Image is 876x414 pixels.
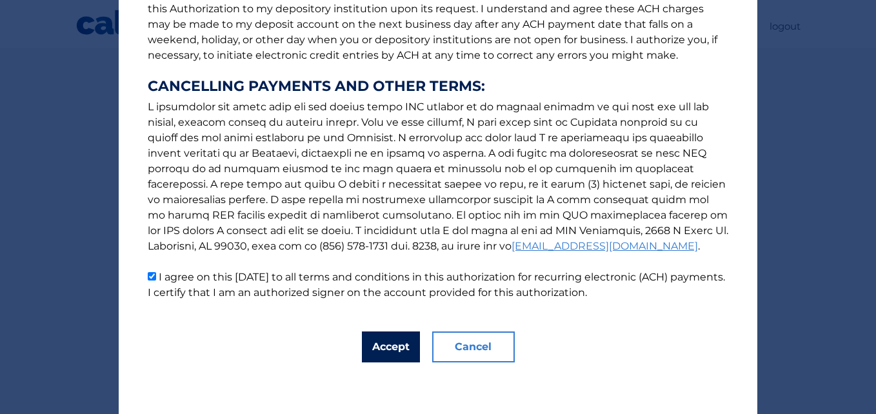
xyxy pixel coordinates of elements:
[148,271,725,299] label: I agree on this [DATE] to all terms and conditions in this authorization for recurring electronic...
[432,331,515,362] button: Cancel
[362,331,420,362] button: Accept
[148,79,728,94] strong: CANCELLING PAYMENTS AND OTHER TERMS:
[512,240,698,252] a: [EMAIL_ADDRESS][DOMAIN_NAME]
